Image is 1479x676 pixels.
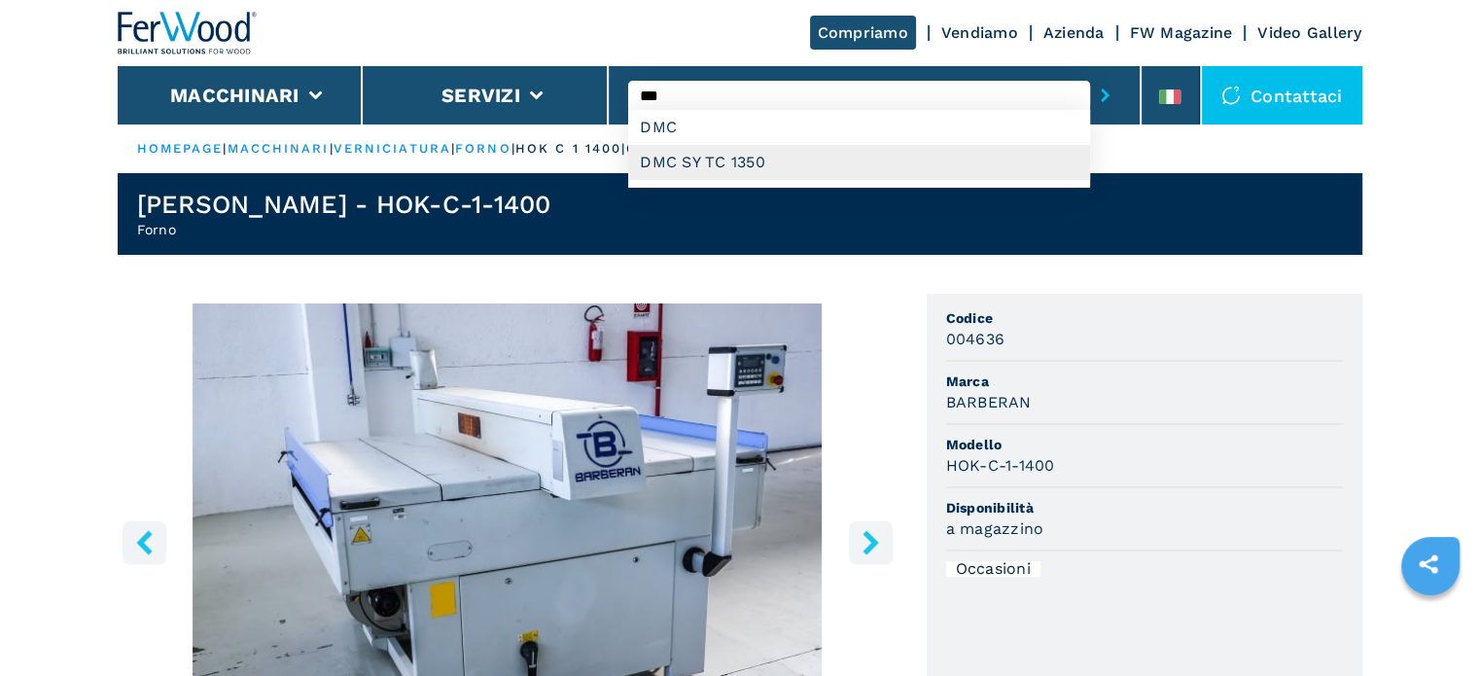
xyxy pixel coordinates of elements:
span: Disponibilità [946,498,1343,517]
h3: BARBERAN [946,391,1032,413]
a: sharethis [1404,540,1453,588]
span: | [451,141,455,156]
a: macchinari [228,141,330,156]
span: Codice [946,308,1343,328]
div: DMC SY TC 1350 [628,145,1090,180]
span: | [330,141,334,156]
a: Compriamo [810,16,916,50]
h3: a magazzino [946,517,1044,540]
div: Contattaci [1202,66,1362,125]
span: | [223,141,227,156]
a: verniciatura [334,141,451,156]
a: HOMEPAGE [137,141,224,156]
span: Modello [946,435,1343,454]
p: 004636 [626,140,686,158]
a: Vendiamo [941,23,1018,42]
a: Video Gallery [1257,23,1361,42]
p: hok c 1 1400 | [515,140,626,158]
span: Marca [946,372,1343,391]
h3: 004636 [946,328,1005,350]
h3: HOK-C-1-1400 [946,454,1055,477]
a: Azienda [1043,23,1105,42]
button: right-button [849,520,893,564]
div: Occasioni [946,561,1040,577]
img: Contattaci [1221,86,1241,105]
iframe: Chat [1396,588,1464,661]
h2: Forno [137,220,551,239]
button: left-button [123,520,166,564]
button: Servizi [441,84,520,107]
img: Ferwood [118,12,258,54]
span: | [511,141,515,156]
div: DMC [628,110,1090,145]
h1: [PERSON_NAME] - HOK-C-1-1400 [137,189,551,220]
a: FW Magazine [1130,23,1233,42]
a: forno [455,141,511,156]
button: Macchinari [170,84,299,107]
button: submit-button [1090,73,1120,118]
